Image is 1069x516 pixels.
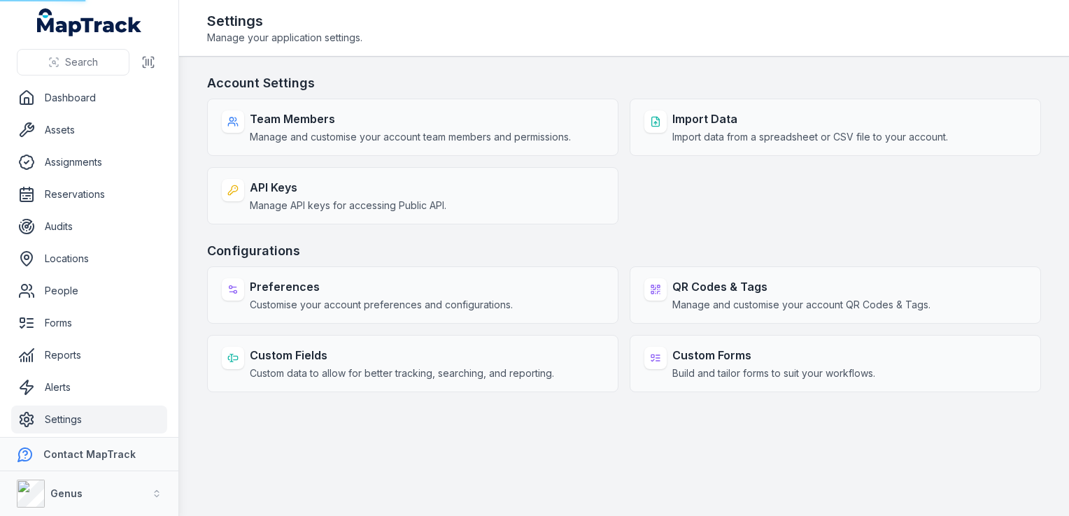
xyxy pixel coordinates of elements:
span: Search [65,55,98,69]
a: MapTrack [37,8,142,36]
a: API KeysManage API keys for accessing Public API. [207,167,618,224]
span: Manage your application settings. [207,31,362,45]
a: Custom FormsBuild and tailor forms to suit your workflows. [630,335,1041,392]
strong: Contact MapTrack [43,448,136,460]
h2: Settings [207,11,362,31]
a: Assignments [11,148,167,176]
a: Import DataImport data from a spreadsheet or CSV file to your account. [630,99,1041,156]
a: PreferencesCustomise your account preferences and configurations. [207,266,618,324]
strong: QR Codes & Tags [672,278,930,295]
strong: API Keys [250,179,446,196]
span: Build and tailor forms to suit your workflows. [672,366,875,380]
a: Settings [11,406,167,433]
a: Assets [11,116,167,144]
a: Team MembersManage and customise your account team members and permissions. [207,99,618,156]
a: Locations [11,245,167,273]
h3: Configurations [207,241,1041,261]
strong: Genus [50,487,83,499]
h3: Account Settings [207,73,1041,93]
a: Reservations [11,180,167,208]
a: Custom FieldsCustom data to allow for better tracking, searching, and reporting. [207,335,618,392]
strong: Custom Forms [672,347,875,364]
a: QR Codes & TagsManage and customise your account QR Codes & Tags. [630,266,1041,324]
span: Custom data to allow for better tracking, searching, and reporting. [250,366,554,380]
a: Reports [11,341,167,369]
span: Manage and customise your account QR Codes & Tags. [672,298,930,312]
strong: Team Members [250,110,571,127]
a: Alerts [11,373,167,401]
strong: Preferences [250,278,513,295]
strong: Custom Fields [250,347,554,364]
strong: Import Data [672,110,948,127]
span: Manage and customise your account team members and permissions. [250,130,571,144]
a: People [11,277,167,305]
span: Customise your account preferences and configurations. [250,298,513,312]
a: Audits [11,213,167,241]
a: Dashboard [11,84,167,112]
a: Forms [11,309,167,337]
button: Search [17,49,129,76]
span: Manage API keys for accessing Public API. [250,199,446,213]
span: Import data from a spreadsheet or CSV file to your account. [672,130,948,144]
